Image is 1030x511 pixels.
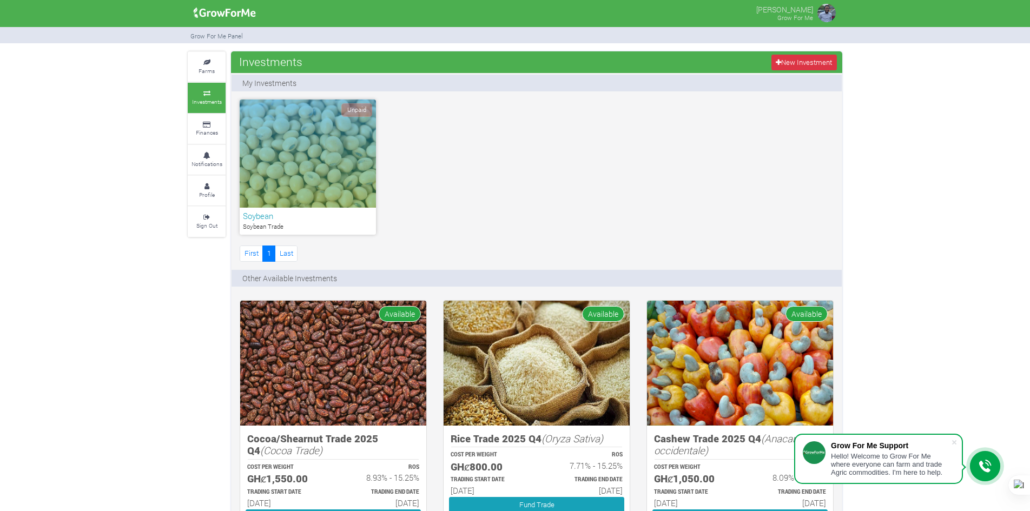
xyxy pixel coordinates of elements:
[199,191,215,198] small: Profile
[546,451,623,459] p: ROS
[188,207,226,236] a: Sign Out
[240,301,426,426] img: growforme image
[262,245,275,261] a: 1
[756,2,813,15] p: [PERSON_NAME]
[343,488,419,496] p: Estimated Trading End Date
[196,222,217,229] small: Sign Out
[240,245,263,261] a: First
[546,461,623,470] h6: 7.71% - 15.25%
[451,433,623,445] h5: Rice Trade 2025 Q4
[190,32,243,40] small: Grow For Me Panel
[654,498,730,508] h6: [DATE]
[451,451,527,459] p: COST PER WEIGHT
[188,114,226,144] a: Finances
[343,463,419,472] p: ROS
[192,98,222,105] small: Investments
[341,103,372,117] span: Unpaid
[242,77,296,89] p: My Investments
[771,55,837,70] a: New Investment
[343,473,419,482] h6: 8.93% - 15.25%
[260,443,322,457] i: (Cocoa Trade)
[379,306,421,322] span: Available
[188,145,226,175] a: Notifications
[750,463,826,472] p: ROS
[188,176,226,205] a: Profile
[750,488,826,496] p: Estimated Trading End Date
[654,433,826,457] h5: Cashew Trade 2025 Q4
[343,498,419,508] h6: [DATE]
[546,476,623,484] p: Estimated Trading End Date
[654,432,818,457] i: (Anacardium occidentale)
[816,2,837,24] img: growforme image
[451,486,527,495] h6: [DATE]
[199,67,215,75] small: Farms
[247,463,323,472] p: COST PER WEIGHT
[785,306,828,322] span: Available
[542,432,603,445] i: (Oryza Sativa)
[247,433,419,457] h5: Cocoa/Shearnut Trade 2025 Q4
[243,211,373,221] h6: Soybean
[188,83,226,112] a: Investments
[192,160,222,168] small: Notifications
[444,301,630,426] img: growforme image
[236,51,305,72] span: Investments
[190,2,260,24] img: growforme image
[247,473,323,485] h5: GHȼ1,550.00
[247,498,323,508] h6: [DATE]
[275,245,298,261] a: Last
[582,306,624,322] span: Available
[831,452,951,476] div: Hello! Welcome to Grow For Me where everyone can farm and trade Agric commodities. I'm here to help.
[242,273,337,284] p: Other Available Investments
[647,301,833,426] img: growforme image
[546,486,623,495] h6: [DATE]
[240,245,298,261] nav: Page Navigation
[247,488,323,496] p: Estimated Trading Start Date
[654,463,730,472] p: COST PER WEIGHT
[750,498,826,508] h6: [DATE]
[240,99,376,235] a: Unpaid Soybean Soybean Trade
[196,129,218,136] small: Finances
[451,476,527,484] p: Estimated Trading Start Date
[451,461,527,473] h5: GHȼ800.00
[750,473,826,482] h6: 8.09% - 15.28%
[243,222,373,231] p: Soybean Trade
[654,488,730,496] p: Estimated Trading Start Date
[188,52,226,82] a: Farms
[831,441,951,450] div: Grow For Me Support
[777,14,813,22] small: Grow For Me
[654,473,730,485] h5: GHȼ1,050.00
